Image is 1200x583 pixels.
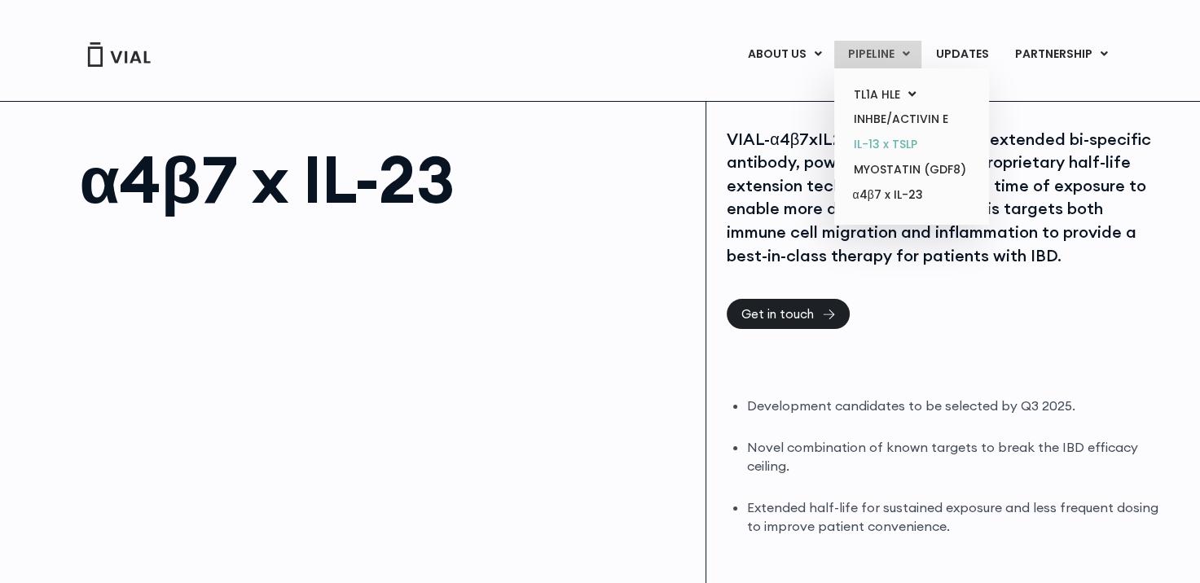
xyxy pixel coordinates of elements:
[734,41,833,68] a: ABOUT USMenu Toggle
[747,397,1162,415] li: Development candidates to be selected by Q3 2025.
[80,147,690,212] h1: α4β7 x IL-23
[922,41,1000,68] a: UPDATES
[840,182,982,208] a: α4β7 x IL-23
[1001,41,1120,68] a: PARTNERSHIPMenu Toggle
[727,128,1162,268] div: VIAL-α4β7xIL23-HLE is a half-life extended bi-specific antibody, powered by VIAL-HLE proprietary ...
[834,41,921,68] a: PIPELINEMenu Toggle
[840,132,982,157] a: IL-13 x TSLP
[747,498,1162,536] li: Extended half-life for sustained exposure and less frequent dosing to improve patient convenience.
[840,82,982,107] a: TL1A HLEMenu Toggle
[727,299,850,329] a: Get in touch
[840,157,982,182] a: MYOSTATIN (GDF8)
[840,107,982,132] a: INHBE/ACTIVIN E
[741,308,814,320] span: Get in touch
[86,42,152,67] img: Vial Logo
[747,438,1162,476] li: Novel combination of known targets to break the IBD efficacy ceiling.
